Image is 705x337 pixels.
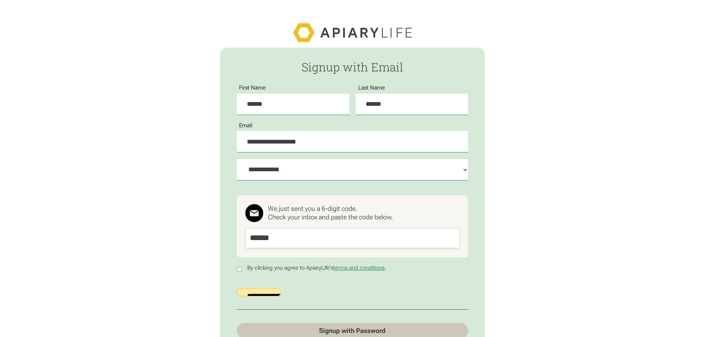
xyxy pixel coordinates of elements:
[237,61,468,73] h2: Signup with Email
[268,205,393,221] div: We just sent you a 6-digit code. Check your inbox and paste the code below.
[237,122,255,129] label: Email
[237,85,269,91] label: First Name
[333,264,385,271] a: terms and conditions
[245,265,389,271] p: By clicking you agree to ApiaryLife's .
[356,85,388,91] label: Last Name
